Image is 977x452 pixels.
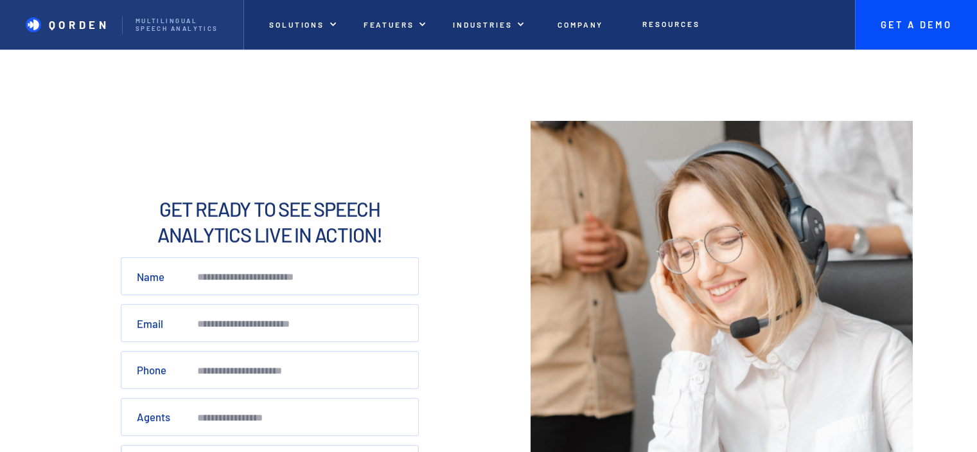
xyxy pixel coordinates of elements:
label: Email [137,317,163,330]
p: Solutions [269,20,324,29]
label: Agents [137,410,170,423]
p: Multilingual Speech analytics [136,17,231,33]
p: Company [558,20,604,29]
label: Phone [137,363,166,376]
p: Industries [453,20,512,29]
p: Get A Demo [868,19,964,31]
p: QORDEN [49,18,110,31]
p: Featuers [364,20,415,29]
p: Resources [642,19,700,28]
label: Name [137,270,164,283]
h2: Get ready to See Speech Analytics live in action! [121,196,419,248]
